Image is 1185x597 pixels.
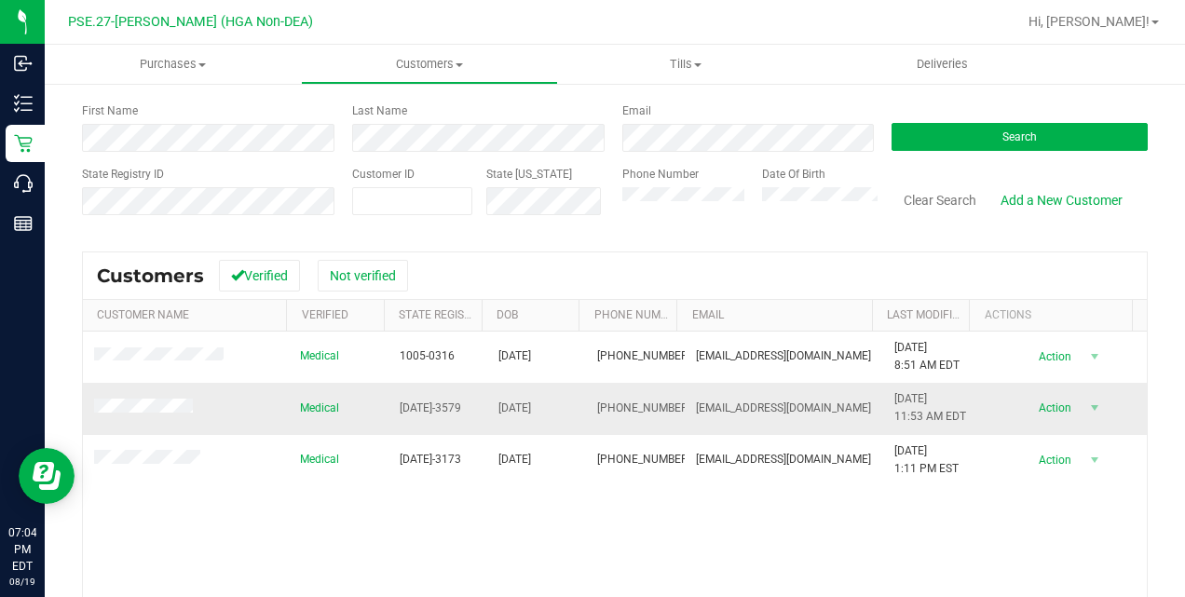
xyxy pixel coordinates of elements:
[302,308,348,321] a: Verified
[892,56,993,73] span: Deliveries
[692,308,724,321] a: Email
[887,308,966,321] a: Last Modified
[1083,395,1106,421] span: select
[497,308,518,321] a: DOB
[82,102,138,119] label: First Name
[894,390,966,426] span: [DATE] 11:53 AM EDT
[8,524,36,575] p: 07:04 PM EDT
[14,134,33,153] inline-svg: Retail
[814,45,1070,84] a: Deliveries
[894,339,960,374] span: [DATE] 8:51 AM EDT
[45,45,301,84] a: Purchases
[597,400,690,417] span: [PHONE_NUMBER]
[594,308,680,321] a: Phone Number
[68,14,313,30] span: PSE.27-[PERSON_NAME] (HGA Non-DEA)
[14,54,33,73] inline-svg: Inbound
[300,347,339,365] span: Medical
[8,575,36,589] p: 08/19
[1022,447,1083,473] span: Action
[498,347,531,365] span: [DATE]
[597,347,690,365] span: [PHONE_NUMBER]
[97,265,204,287] span: Customers
[1083,344,1106,370] span: select
[696,400,871,417] span: [EMAIL_ADDRESS][DOMAIN_NAME]
[301,45,557,84] a: Customers
[892,184,988,216] button: Clear Search
[696,451,871,468] span: [EMAIL_ADDRESS][DOMAIN_NAME]
[622,166,699,183] label: Phone Number
[1022,395,1083,421] span: Action
[1028,14,1150,29] span: Hi, [PERSON_NAME]!
[696,347,871,365] span: [EMAIL_ADDRESS][DOMAIN_NAME]
[1083,447,1106,473] span: select
[622,102,651,119] label: Email
[82,166,164,183] label: State Registry ID
[498,400,531,417] span: [DATE]
[14,94,33,113] inline-svg: Inventory
[558,45,814,84] a: Tills
[97,308,189,321] a: Customer Name
[894,442,959,478] span: [DATE] 1:11 PM EST
[498,451,531,468] span: [DATE]
[1022,344,1083,370] span: Action
[300,400,339,417] span: Medical
[597,451,690,468] span: [PHONE_NUMBER]
[1002,130,1037,143] span: Search
[300,451,339,468] span: Medical
[219,260,300,292] button: Verified
[45,56,301,73] span: Purchases
[559,56,813,73] span: Tills
[892,123,1148,151] button: Search
[399,308,497,321] a: State Registry Id
[19,448,75,504] iframe: Resource center
[302,56,556,73] span: Customers
[400,347,455,365] span: 1005-0316
[762,166,825,183] label: Date Of Birth
[14,174,33,193] inline-svg: Call Center
[318,260,408,292] button: Not verified
[352,102,407,119] label: Last Name
[985,308,1125,321] div: Actions
[486,166,572,183] label: State [US_STATE]
[352,166,415,183] label: Customer ID
[400,400,461,417] span: [DATE]-3579
[988,184,1135,216] a: Add a New Customer
[400,451,461,468] span: [DATE]-3173
[14,214,33,233] inline-svg: Reports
